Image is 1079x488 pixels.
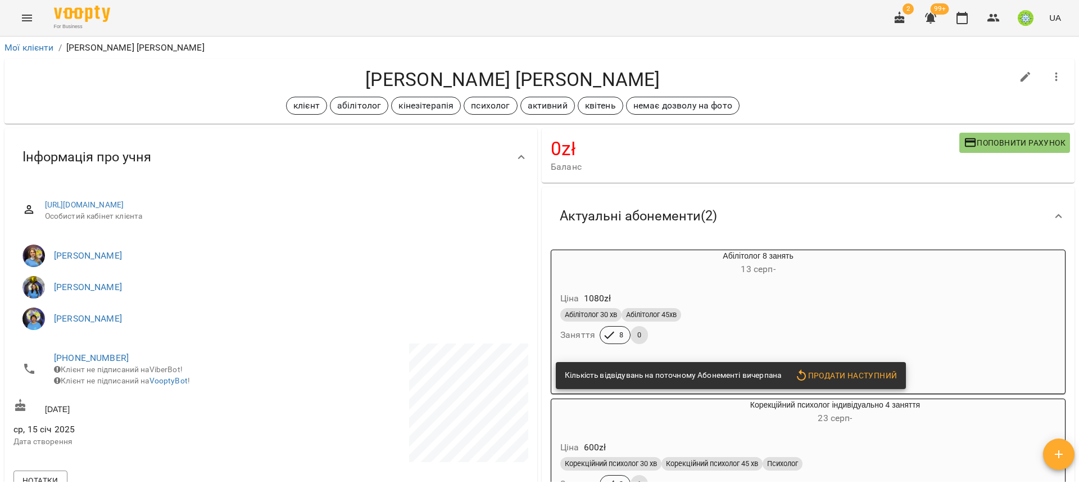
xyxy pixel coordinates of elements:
[551,160,959,174] span: Баланс
[22,308,45,330] img: Чирва Юлія
[293,99,320,112] p: клієнт
[551,137,959,160] h4: 0 zł
[551,250,911,358] button: Абілітолог 8 занять13 серп- Ціна1080złАбілітолог 30 хвАбілітолог 45хвЗаняття80
[964,136,1066,150] span: Поповнити рахунок
[1045,7,1066,28] button: UA
[13,4,40,31] button: Menu
[58,41,62,55] li: /
[560,440,579,455] h6: Ціна
[54,23,110,30] span: For Business
[763,459,803,469] span: Психолог
[551,250,605,277] div: Абілітолог 8 занять
[54,6,110,22] img: Voopty Logo
[54,282,122,292] a: [PERSON_NAME]
[13,68,1012,91] h4: [PERSON_NAME] [PERSON_NAME]
[584,292,611,305] p: 1080 zł
[54,353,129,363] a: [PHONE_NUMBER]
[631,330,648,340] span: 0
[22,148,151,166] span: Інформація про учня
[45,200,124,209] a: [URL][DOMAIN_NAME]
[542,187,1075,245] div: Актуальні абонементи(2)
[560,310,622,320] span: Абілітолог 30 хв
[391,97,461,115] div: кінезітерапія
[959,133,1070,153] button: Поповнити рахунок
[560,207,717,225] span: Актуальні абонементи ( 2 )
[622,310,681,320] span: Абілітолог 45хв
[528,99,568,112] p: активний
[931,3,949,15] span: 99+
[1018,10,1033,26] img: 8ec40acc98eb0e9459e318a00da59de5.jpg
[54,250,122,261] a: [PERSON_NAME]
[22,276,45,299] img: Свириденко Аня
[337,99,381,112] p: абілітолог
[4,42,54,53] a: Мої клієнти
[818,413,852,423] span: 23 серп -
[13,436,269,448] p: Дата створення
[13,423,269,436] span: ср, 15 січ 2025
[45,211,519,222] span: Особистий кабінет клієнта
[54,365,183,374] span: Клієнт не підписаний на ViberBot!
[471,99,510,112] p: психолог
[54,313,122,324] a: [PERSON_NAME]
[584,441,606,454] p: 600 zł
[560,327,595,343] h6: Заняття
[4,128,537,186] div: Інформація про учня
[520,97,575,115] div: активний
[4,41,1075,55] nav: breadcrumb
[565,365,781,386] div: Кількість відвідувань на поточному Абонементі вичерпана
[551,399,605,426] div: Корекційний психолог індивідуально 4 заняття
[54,376,190,385] span: Клієнт не підписаний на !
[22,245,45,267] img: Позднякова Анастасія
[613,330,630,340] span: 8
[398,99,454,112] p: кінезітерапія
[605,250,911,277] div: Абілітолог 8 занять
[626,97,740,115] div: немає дозволу на фото
[11,396,271,417] div: [DATE]
[795,369,897,382] span: Продати наступний
[149,376,188,385] a: VooptyBot
[464,97,517,115] div: психолог
[560,459,661,469] span: Корекційний психолог 30 хв
[1049,12,1061,24] span: UA
[66,41,205,55] p: [PERSON_NAME] [PERSON_NAME]
[903,3,914,15] span: 2
[560,291,579,306] h6: Ціна
[605,399,1065,426] div: Корекційний психолог індивідуально 4 заняття
[22,474,58,487] span: Нотатки
[578,97,623,115] div: квітень
[286,97,327,115] div: клієнт
[661,459,763,469] span: Корекційний психолог 45 хв
[330,97,388,115] div: абілітолог
[790,365,901,386] button: Продати наступний
[633,99,732,112] p: немає дозволу на фото
[585,99,616,112] p: квітень
[741,264,775,274] span: 13 серп -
